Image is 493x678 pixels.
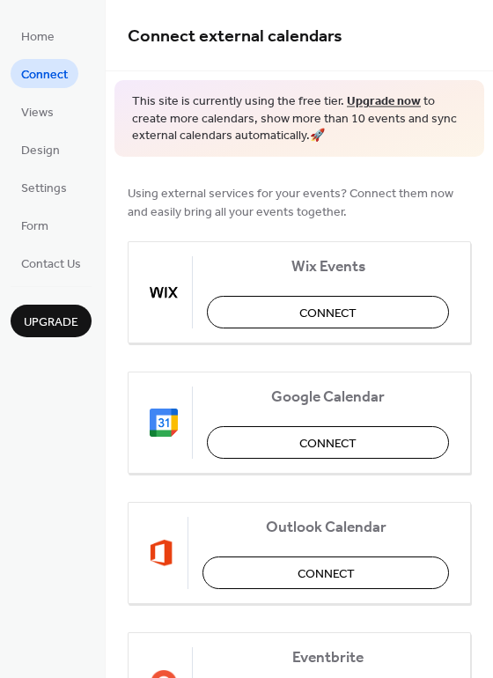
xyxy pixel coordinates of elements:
[299,304,357,322] span: Connect
[207,387,449,406] span: Google Calendar
[150,539,173,567] img: outlook
[21,28,55,47] span: Home
[128,184,471,221] span: Using external services for your events? Connect them now and easily bring all your events together.
[11,248,92,277] a: Contact Us
[11,135,70,164] a: Design
[21,66,68,85] span: Connect
[11,210,59,240] a: Form
[207,426,449,459] button: Connect
[11,59,78,88] a: Connect
[128,19,342,54] span: Connect external calendars
[132,93,467,145] span: This site is currently using the free tier. to create more calendars, show more than 10 events an...
[21,104,54,122] span: Views
[298,564,355,583] span: Connect
[11,21,65,50] a: Home
[21,142,60,160] span: Design
[21,255,81,274] span: Contact Us
[150,409,178,437] img: google
[11,97,64,126] a: Views
[150,278,178,306] img: wix
[207,257,449,276] span: Wix Events
[11,173,77,202] a: Settings
[21,217,48,236] span: Form
[207,296,449,328] button: Connect
[11,305,92,337] button: Upgrade
[299,434,357,453] span: Connect
[207,648,449,667] span: Eventbrite
[24,313,78,332] span: Upgrade
[347,90,421,114] a: Upgrade now
[202,556,449,589] button: Connect
[21,180,67,198] span: Settings
[202,518,449,536] span: Outlook Calendar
